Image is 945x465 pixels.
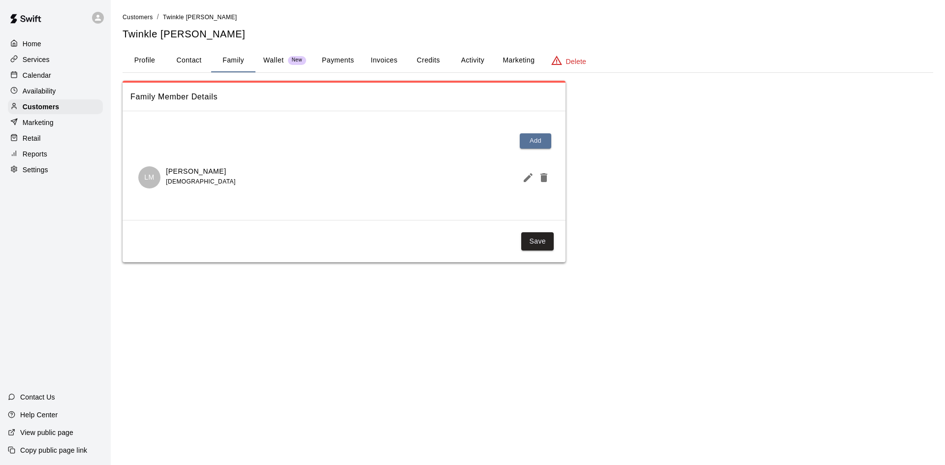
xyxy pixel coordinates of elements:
p: [PERSON_NAME] [166,166,235,177]
span: Family Member Details [130,91,558,103]
button: Profile [123,49,167,72]
a: Marketing [8,115,103,130]
span: Customers [123,14,153,21]
a: Reports [8,147,103,161]
p: Home [23,39,41,49]
button: Activity [450,49,495,72]
p: LM [144,172,155,183]
p: Settings [23,165,48,175]
button: Invoices [362,49,406,72]
nav: breadcrumb [123,12,933,23]
a: Customers [123,13,153,21]
button: Marketing [495,49,542,72]
button: Family [211,49,255,72]
p: Contact Us [20,392,55,402]
div: Langston McDonald [138,166,160,188]
p: View public page [20,428,73,437]
button: Credits [406,49,450,72]
p: Retail [23,133,41,143]
a: Retail [8,131,103,146]
a: Settings [8,162,103,177]
p: Delete [566,57,586,66]
button: Contact [167,49,211,72]
button: Add [520,133,551,149]
p: Marketing [23,118,54,127]
p: Reports [23,149,47,159]
span: [DEMOGRAPHIC_DATA] [166,178,235,185]
button: Edit Member [518,168,534,187]
p: Wallet [263,55,284,65]
span: Twinkle [PERSON_NAME] [163,14,237,21]
button: Save [521,232,554,250]
a: Customers [8,99,103,114]
a: Calendar [8,68,103,83]
p: Availability [23,86,56,96]
li: / [157,12,159,22]
a: Home [8,36,103,51]
p: Customers [23,102,59,112]
p: Help Center [20,410,58,420]
p: Calendar [23,70,51,80]
a: Services [8,52,103,67]
div: basic tabs example [123,49,933,72]
h5: Twinkle [PERSON_NAME] [123,28,933,41]
a: Availability [8,84,103,98]
p: Copy public page link [20,445,87,455]
button: Payments [314,49,362,72]
span: New [288,57,306,63]
button: Delete [534,168,550,187]
p: Services [23,55,50,64]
